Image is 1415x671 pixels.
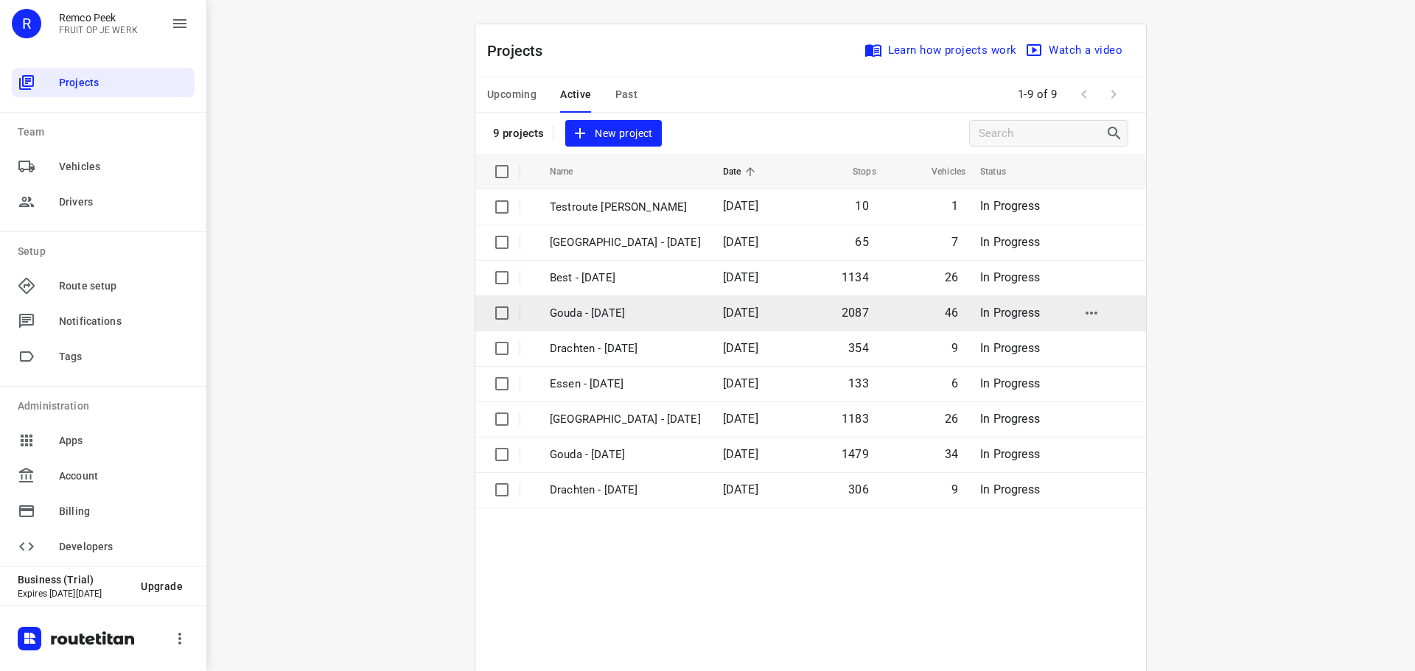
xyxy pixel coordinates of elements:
div: Drivers [12,187,195,217]
button: Upgrade [129,573,195,600]
span: Upcoming [487,85,537,104]
p: Remco Peek [59,12,138,24]
span: 1134 [842,270,869,284]
p: Gouda - Tuesday [550,446,701,463]
span: 1-9 of 9 [1012,79,1063,110]
div: Apps [12,426,195,455]
span: Upgrade [141,580,183,592]
span: Stops [834,163,876,180]
span: [DATE] [723,341,758,355]
span: Next Page [1099,80,1128,109]
div: Tags [12,342,195,371]
p: Zwolle - Wednesday [550,411,701,428]
p: Drachten - Wednesday [550,340,701,357]
span: Name [550,163,593,180]
div: Developers [12,532,195,561]
div: Billing [12,496,195,526]
span: 1183 [842,412,869,426]
span: Past [615,85,638,104]
p: Drachten - Tuesday [550,482,701,499]
p: Essen - Wednesday [550,376,701,393]
span: 1479 [842,447,869,461]
span: In Progress [980,341,1040,355]
span: 65 [855,235,868,249]
span: 9 [951,482,958,496]
span: [DATE] [723,235,758,249]
span: Notifications [59,314,189,329]
span: Active [560,85,591,104]
span: Vehicles [912,163,965,180]
span: [DATE] [723,447,758,461]
p: [GEOGRAPHIC_DATA] - [DATE] [550,234,701,251]
span: In Progress [980,235,1040,249]
div: Projects [12,68,195,97]
span: Account [59,468,189,484]
span: In Progress [980,447,1040,461]
span: 306 [848,482,869,496]
div: R [12,9,41,38]
span: [DATE] [723,199,758,213]
span: 7 [951,235,958,249]
span: Developers [59,539,189,555]
div: Vehicles [12,152,195,181]
span: 10 [855,199,868,213]
p: Business (Trial) [18,574,129,586]
span: Date [723,163,761,180]
span: [DATE] [723,306,758,320]
span: Previous Page [1069,80,1099,109]
span: 26 [945,412,958,426]
span: 34 [945,447,958,461]
p: Gouda - [DATE] [550,305,701,322]
span: 133 [848,376,869,390]
p: Best - [DATE] [550,270,701,287]
span: In Progress [980,199,1040,213]
p: 9 projects [493,127,544,140]
span: Tags [59,349,189,365]
span: In Progress [980,482,1040,496]
p: FRUIT OP JE WERK [59,25,138,35]
p: Team [18,124,195,140]
span: Route setup [59,278,189,294]
div: Route setup [12,271,195,301]
div: Search [1105,124,1128,142]
span: 2087 [842,306,869,320]
span: 46 [945,306,958,320]
span: New project [574,124,652,143]
span: Projects [59,75,189,91]
input: Search projects [979,122,1105,145]
span: [DATE] [723,270,758,284]
div: Notifications [12,306,195,336]
p: Expires [DATE][DATE] [18,589,129,599]
span: 1 [951,199,958,213]
span: 26 [945,270,958,284]
span: [DATE] [723,376,758,390]
span: In Progress [980,376,1040,390]
div: Account [12,461,195,491]
p: Administration [18,398,195,414]
p: Projects [487,40,555,62]
button: New project [565,120,661,147]
span: Status [980,163,1025,180]
span: In Progress [980,306,1040,320]
span: Drivers [59,194,189,210]
span: Billing [59,504,189,519]
p: Setup [18,244,195,259]
span: [DATE] [723,482,758,496]
span: In Progress [980,270,1040,284]
span: 9 [951,341,958,355]
span: Vehicles [59,159,189,175]
span: 354 [848,341,869,355]
span: [DATE] [723,412,758,426]
p: Testroute [PERSON_NAME] [550,199,701,216]
span: 6 [951,376,958,390]
span: Apps [59,433,189,449]
span: In Progress [980,412,1040,426]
